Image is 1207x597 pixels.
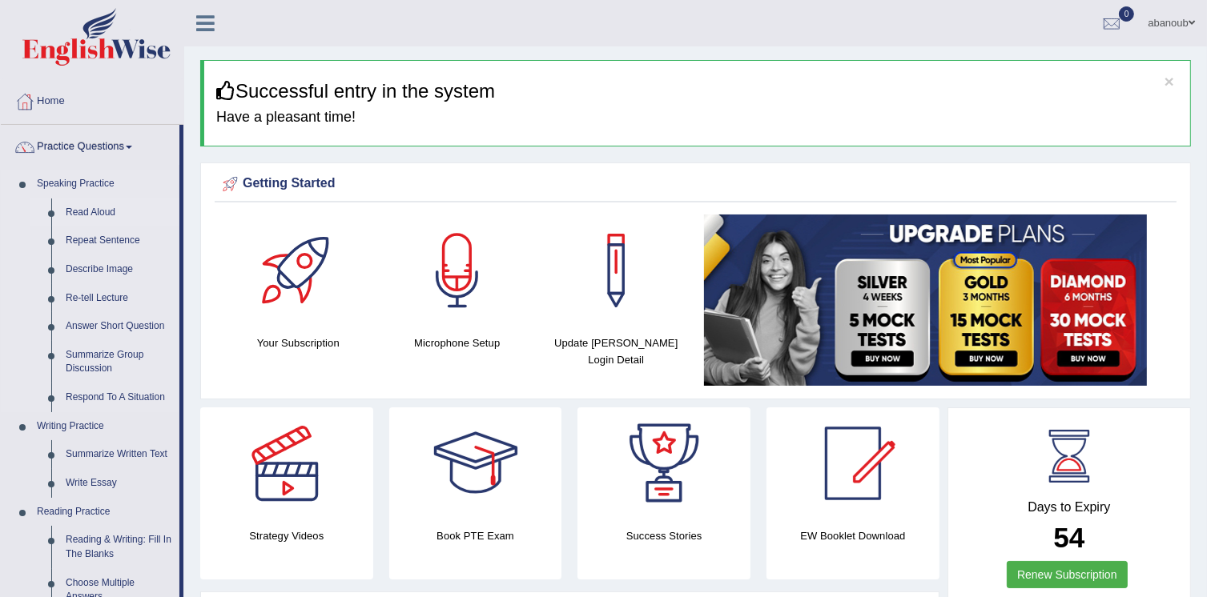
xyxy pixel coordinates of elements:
[577,527,750,544] h4: Success Stories
[389,527,562,544] h4: Book PTE Exam
[545,335,688,368] h4: Update [PERSON_NAME] Login Detail
[58,383,179,412] a: Respond To A Situation
[1165,73,1174,90] button: ×
[200,527,373,544] h4: Strategy Videos
[386,335,529,351] h4: Microphone Setup
[30,412,179,441] a: Writing Practice
[704,214,1147,386] img: small5.jpg
[216,110,1178,126] h4: Have a pleasant time!
[58,226,179,255] a: Repeat Sentence
[227,335,370,351] h4: Your Subscription
[58,526,179,568] a: Reading & Writing: Fill In The Blanks
[1053,522,1084,553] b: 54
[1,79,183,119] a: Home
[1119,6,1135,22] span: 0
[1,125,179,165] a: Practice Questions
[1007,561,1128,588] a: Renew Subscription
[966,500,1173,515] h4: Days to Expiry
[58,341,179,383] a: Summarize Group Discussion
[219,172,1173,196] div: Getting Started
[58,312,179,341] a: Answer Short Question
[30,170,179,198] a: Speaking Practice
[58,284,179,313] a: Re-tell Lecture
[30,498,179,527] a: Reading Practice
[58,255,179,284] a: Describe Image
[216,81,1178,102] h3: Successful entry in the system
[58,440,179,469] a: Summarize Written Text
[58,469,179,498] a: Write Essay
[766,527,939,544] h4: EW Booklet Download
[58,198,179,227] a: Read Aloud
